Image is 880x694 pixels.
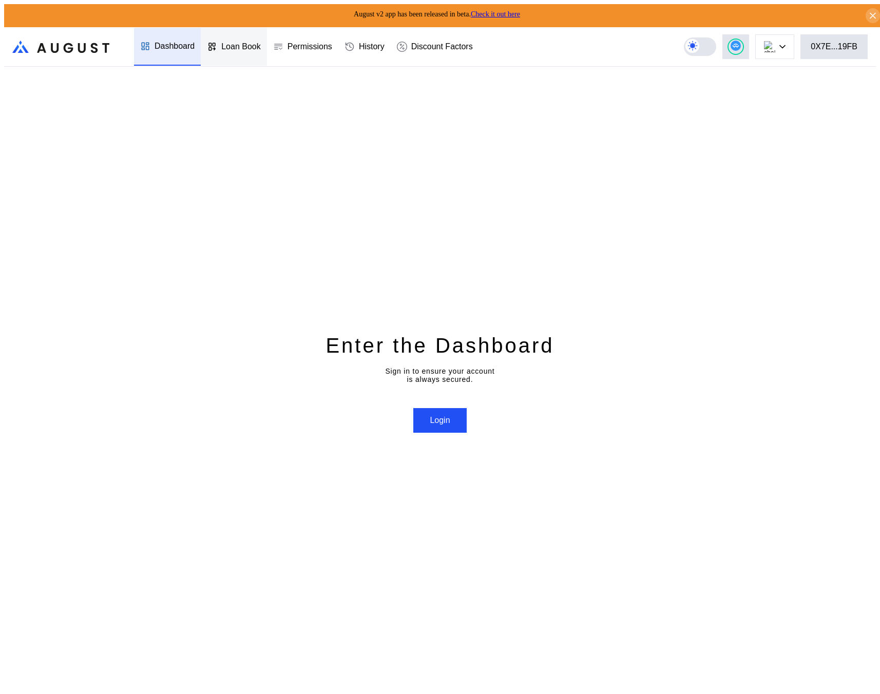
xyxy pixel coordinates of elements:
a: Discount Factors [391,28,479,66]
div: 0X7E...19FB [811,42,857,51]
span: August v2 app has been released in beta. [354,10,520,18]
div: Permissions [288,42,332,51]
button: Login [413,408,466,433]
div: Loan Book [221,42,261,51]
div: Discount Factors [411,42,473,51]
button: chain logo [755,34,794,59]
a: Permissions [267,28,338,66]
a: Loan Book [201,28,267,66]
a: History [338,28,391,66]
button: 0X7E...19FB [800,34,868,59]
div: Dashboard [155,42,195,51]
a: Check it out here [471,10,520,18]
div: Sign in to ensure your account is always secured. [385,367,494,383]
a: Dashboard [134,28,201,66]
div: Enter the Dashboard [326,332,554,359]
div: History [359,42,385,51]
img: chain logo [764,41,775,52]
